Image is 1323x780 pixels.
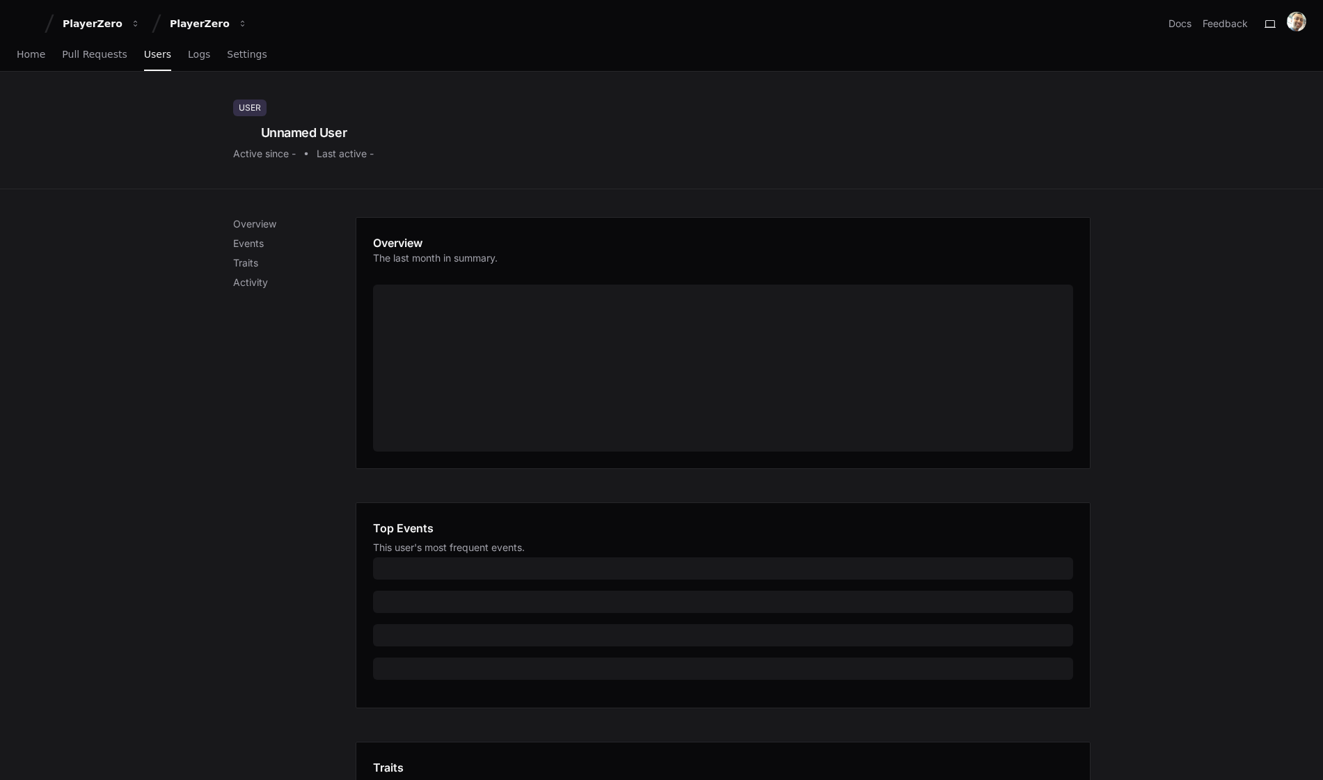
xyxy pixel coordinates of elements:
[373,234,1073,273] app-pz-page-link-header: Overview
[373,759,1073,776] app-pz-page-link-header: Traits
[233,217,356,231] p: Overview
[188,39,210,71] a: Logs
[373,541,1073,555] div: This user's most frequent events.
[317,147,374,161] div: Last active -
[57,11,146,36] button: PlayerZero
[62,39,127,71] a: Pull Requests
[233,237,356,250] p: Events
[1203,17,1248,31] button: Feedback
[1168,17,1191,31] a: Docs
[170,17,230,31] div: PlayerZero
[227,39,267,71] a: Settings
[233,122,374,144] div: Unnamed User
[164,11,253,36] button: PlayerZero
[227,50,267,58] span: Settings
[62,50,127,58] span: Pull Requests
[144,50,171,58] span: Users
[373,520,434,536] h1: Top Events
[17,50,45,58] span: Home
[233,147,296,161] div: Active since -
[373,251,498,265] p: The last month in summary.
[17,39,45,71] a: Home
[188,50,210,58] span: Logs
[373,234,498,251] h1: Overview
[233,100,267,116] div: User
[144,39,171,71] a: Users
[373,759,404,776] h1: Traits
[233,276,356,289] p: Activity
[233,256,356,270] p: Traits
[63,17,122,31] div: PlayerZero
[1287,12,1306,31] img: avatar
